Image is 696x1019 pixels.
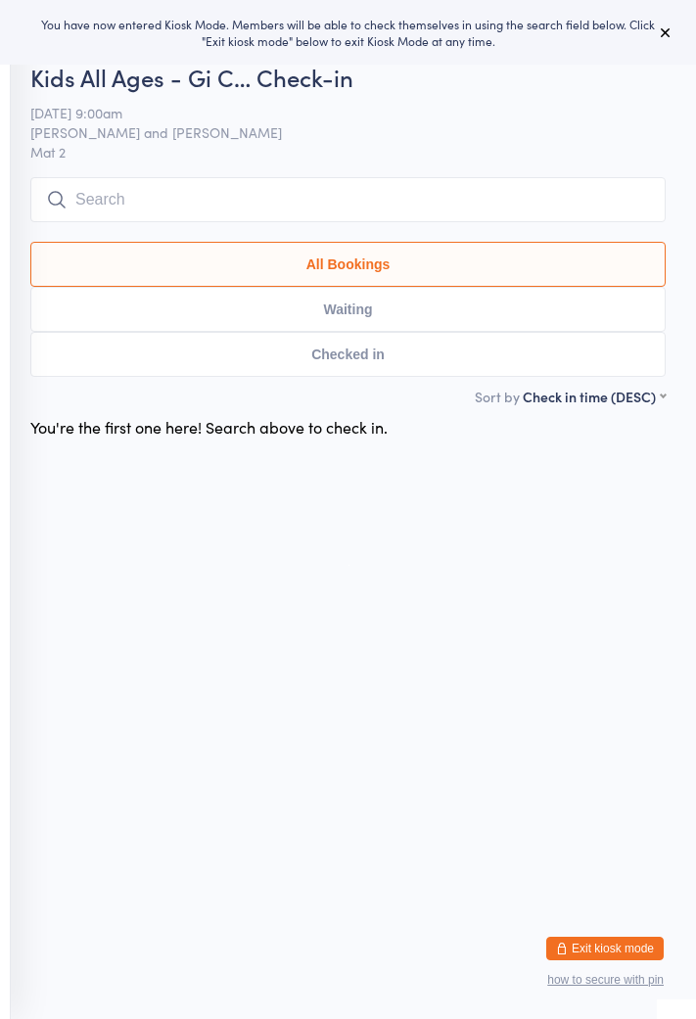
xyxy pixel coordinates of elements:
[30,287,666,332] button: Waiting
[30,242,666,287] button: All Bookings
[30,61,666,93] h2: Kids All Ages - Gi C… Check-in
[546,937,664,960] button: Exit kiosk mode
[30,332,666,377] button: Checked in
[547,973,664,987] button: how to secure with pin
[30,103,635,122] span: [DATE] 9:00am
[30,416,388,438] div: You're the first one here! Search above to check in.
[31,16,665,49] div: You have now entered Kiosk Mode. Members will be able to check themselves in using the search fie...
[30,142,666,162] span: Mat 2
[30,122,635,142] span: [PERSON_NAME] and [PERSON_NAME]
[30,177,666,222] input: Search
[475,387,520,406] label: Sort by
[523,387,666,406] div: Check in time (DESC)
